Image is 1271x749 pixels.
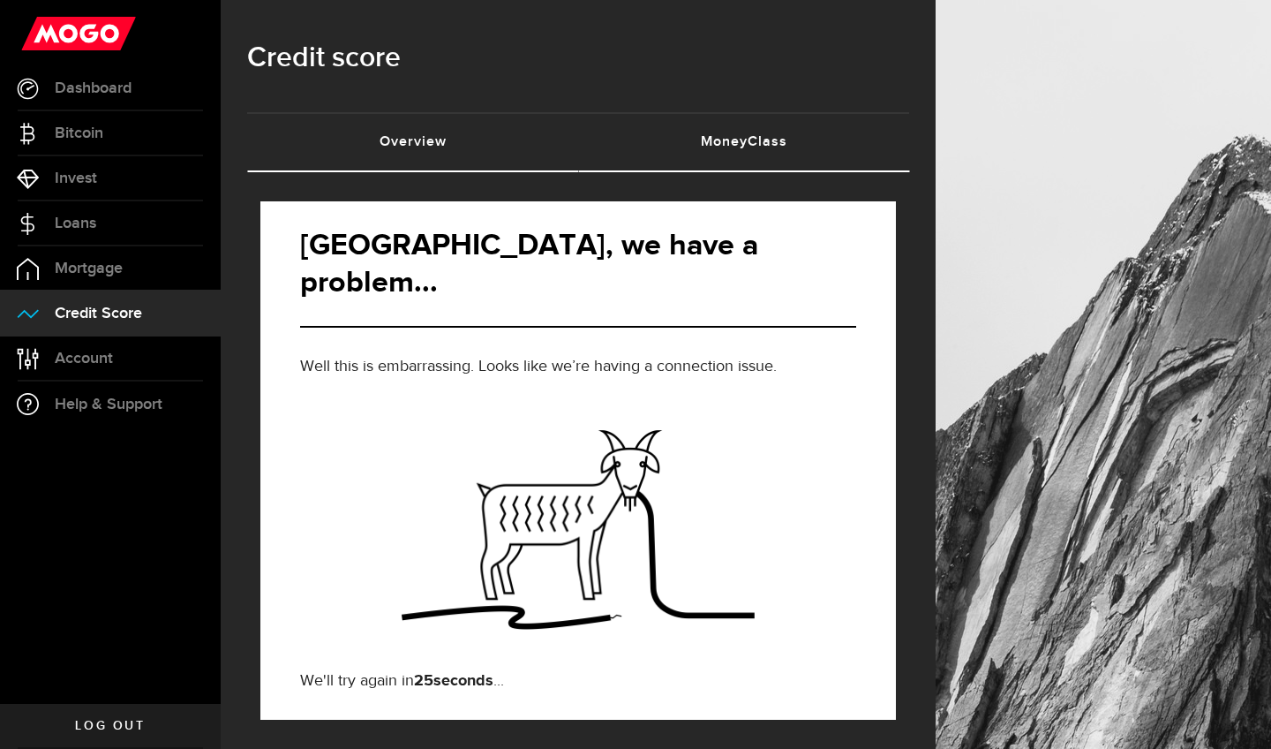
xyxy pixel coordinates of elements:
span: Bitcoin [55,125,103,141]
a: MoneyClass [578,114,909,170]
span: Loans [55,216,96,231]
span: Invest [55,170,97,186]
ul: Tabs Navigation [247,112,909,172]
button: Open LiveChat chat widget [14,7,67,60]
a: Overview [247,114,578,170]
strong: seconds [414,673,493,689]
span: 25 [414,673,433,689]
span: Account [55,351,113,367]
span: Help & Support [55,397,162,412]
span: Dashboard [55,80,132,96]
img: connectionissue_goat.png [402,404,755,641]
span: Credit Score [55,306,142,322]
span: Mortgage [55,261,123,276]
h1: [GEOGRAPHIC_DATA], we have a problem... [300,228,856,302]
h1: Credit score [247,35,909,81]
p: Well this is embarrassing. Looks like we’re having a connection issue. [300,355,856,379]
span: Log out [75,720,145,732]
div: We'll try again in ... [300,642,856,693]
